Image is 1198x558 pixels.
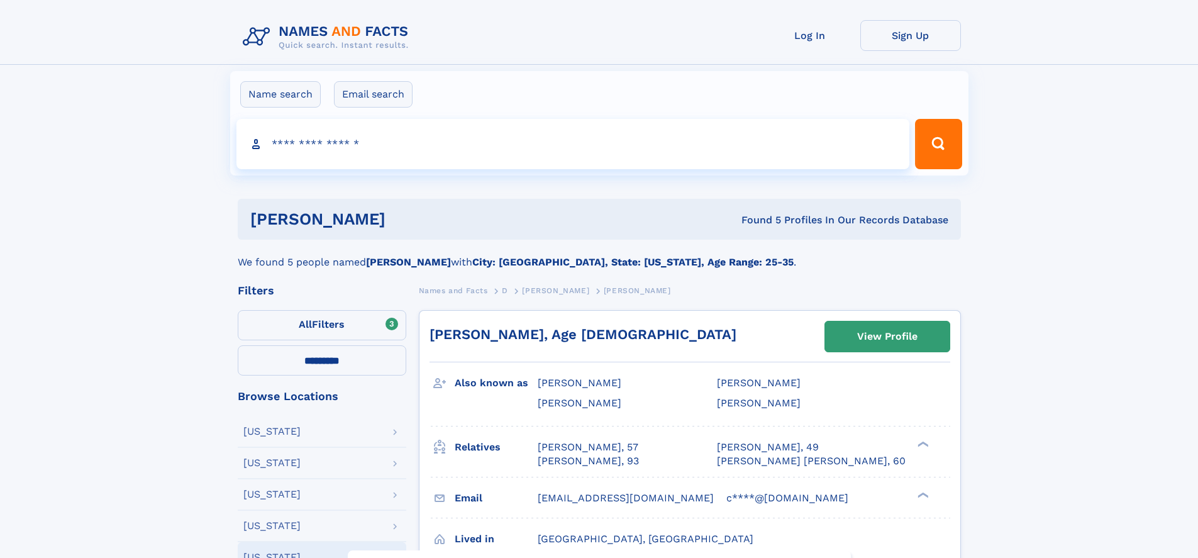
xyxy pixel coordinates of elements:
[538,533,753,545] span: [GEOGRAPHIC_DATA], [GEOGRAPHIC_DATA]
[238,285,406,296] div: Filters
[455,437,538,458] h3: Relatives
[717,377,801,389] span: [PERSON_NAME]
[243,521,301,531] div: [US_STATE]
[238,391,406,402] div: Browse Locations
[717,440,819,454] a: [PERSON_NAME], 49
[430,326,736,342] a: [PERSON_NAME], Age [DEMOGRAPHIC_DATA]
[419,282,488,298] a: Names and Facts
[502,286,508,295] span: D
[717,454,906,468] a: [PERSON_NAME] [PERSON_NAME], 60
[238,310,406,340] label: Filters
[914,491,929,499] div: ❯
[860,20,961,51] a: Sign Up
[825,321,950,352] a: View Profile
[238,20,419,54] img: Logo Names and Facts
[914,440,929,448] div: ❯
[238,240,961,270] div: We found 5 people named with .
[857,322,918,351] div: View Profile
[760,20,860,51] a: Log In
[455,528,538,550] h3: Lived in
[240,81,321,108] label: Name search
[243,427,301,437] div: [US_STATE]
[538,440,638,454] a: [PERSON_NAME], 57
[366,256,451,268] b: [PERSON_NAME]
[717,397,801,409] span: [PERSON_NAME]
[455,488,538,509] h3: Email
[522,282,589,298] a: [PERSON_NAME]
[563,213,948,227] div: Found 5 Profiles In Our Records Database
[455,372,538,394] h3: Also known as
[502,282,508,298] a: D
[299,318,312,330] span: All
[915,119,962,169] button: Search Button
[250,211,563,227] h1: [PERSON_NAME]
[538,377,621,389] span: [PERSON_NAME]
[243,489,301,499] div: [US_STATE]
[538,454,639,468] a: [PERSON_NAME], 93
[472,256,794,268] b: City: [GEOGRAPHIC_DATA], State: [US_STATE], Age Range: 25-35
[538,492,714,504] span: [EMAIL_ADDRESS][DOMAIN_NAME]
[538,397,621,409] span: [PERSON_NAME]
[243,458,301,468] div: [US_STATE]
[604,286,671,295] span: [PERSON_NAME]
[334,81,413,108] label: Email search
[522,286,589,295] span: [PERSON_NAME]
[236,119,910,169] input: search input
